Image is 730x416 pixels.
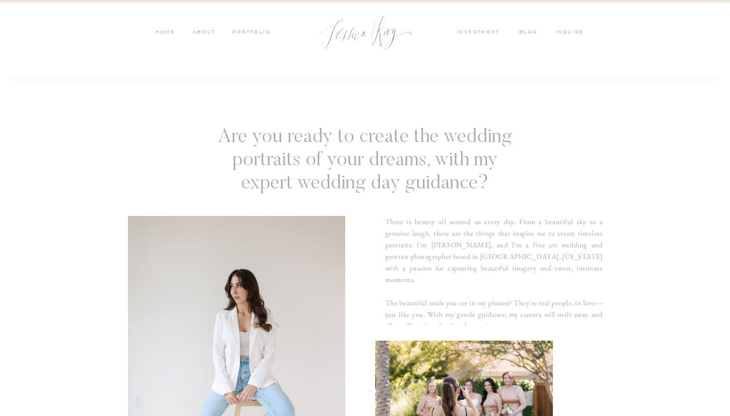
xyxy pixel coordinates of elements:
a: HOME [155,29,175,37]
h3: There is beauty all around us every day. From a beautiful sky to a genuine laugh, these are the t... [385,216,603,325]
a: inquire [556,29,589,37]
a: investment [457,29,504,37]
a: ABOUT [190,29,215,37]
a: blog [519,29,544,37]
h3: Are you ready to create the wedding portraits of your dreams, with my expert wedding day guidance? [210,126,520,196]
a: PORTFOLIO [231,29,271,37]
